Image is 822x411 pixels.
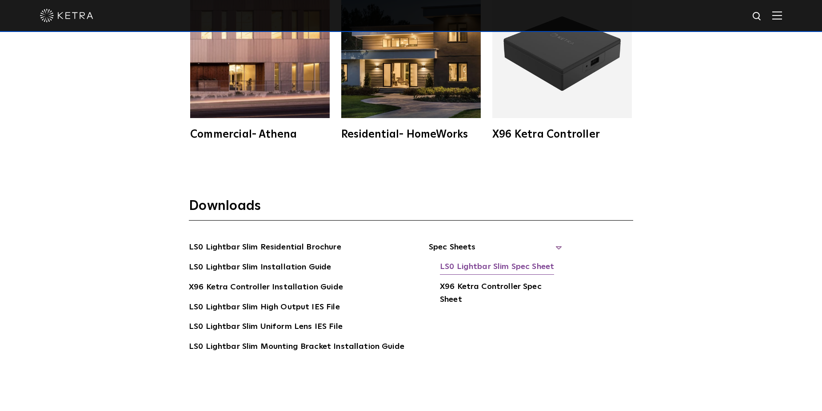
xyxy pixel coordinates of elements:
a: X96 Ketra Controller Installation Guide [189,281,343,295]
a: X96 Ketra Controller Spec Sheet [440,281,562,308]
a: LS0 Lightbar Slim Uniform Lens IES File [189,320,343,335]
div: Commercial- Athena [190,129,330,140]
div: Residential- HomeWorks [341,129,481,140]
div: X96 Ketra Controller [492,129,632,140]
h3: Downloads [189,198,633,221]
a: LS0 Lightbar Slim Spec Sheet [440,261,554,275]
img: ketra-logo-2019-white [40,9,93,22]
img: Hamburger%20Nav.svg [772,11,782,20]
img: search icon [752,11,763,22]
a: LS0 Lightbar Slim Residential Brochure [189,241,341,255]
a: LS0 Lightbar Slim High Output IES File [189,301,340,315]
span: Spec Sheets [429,241,562,261]
a: LS0 Lightbar Slim Mounting Bracket Installation Guide [189,340,404,355]
a: LS0 Lightbar Slim Installation Guide [189,261,331,275]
